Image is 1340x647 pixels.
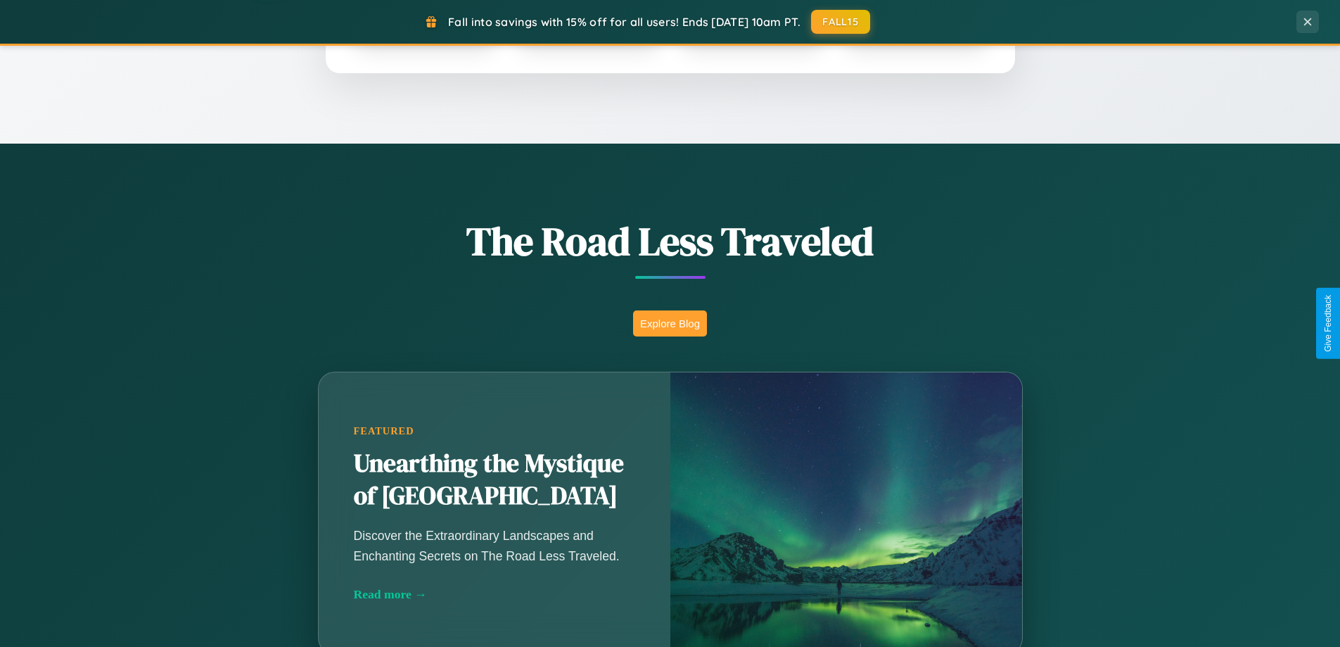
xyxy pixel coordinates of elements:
button: Explore Blog [633,310,707,337]
span: Fall into savings with 15% off for all users! Ends [DATE] 10am PT. [448,15,800,29]
div: Read more → [354,587,635,602]
h1: The Road Less Traveled [248,214,1092,268]
h2: Unearthing the Mystique of [GEOGRAPHIC_DATA] [354,448,635,513]
button: FALL15 [811,10,870,34]
div: Featured [354,425,635,437]
div: Give Feedback [1323,295,1333,352]
p: Discover the Extraordinary Landscapes and Enchanting Secrets on The Road Less Traveled. [354,526,635,565]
